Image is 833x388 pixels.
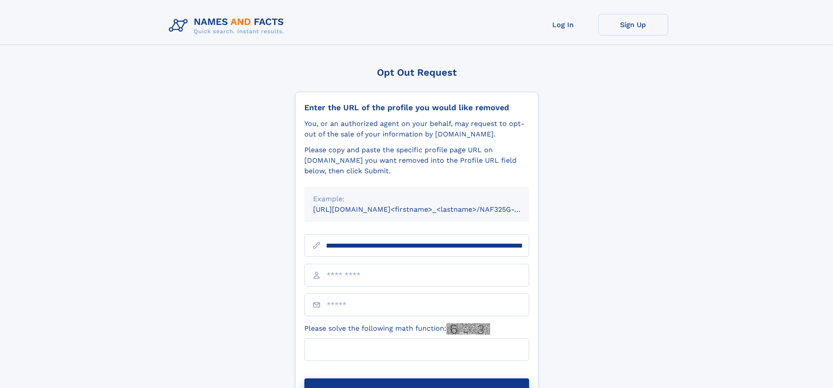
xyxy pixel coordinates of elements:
[165,14,291,38] img: Logo Names and Facts
[313,194,520,204] div: Example:
[304,103,529,112] div: Enter the URL of the profile you would like removed
[304,145,529,176] div: Please copy and paste the specific profile page URL on [DOMAIN_NAME] you want removed into the Pr...
[598,14,668,35] a: Sign Up
[295,67,538,78] div: Opt Out Request
[304,119,529,140] div: You, or an authorized agent on your behalf, may request to opt-out of the sale of your informatio...
[304,323,490,335] label: Please solve the following math function:
[528,14,598,35] a: Log In
[313,205,546,213] small: [URL][DOMAIN_NAME]<firstname>_<lastname>/NAF325G-xxxxxxxx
